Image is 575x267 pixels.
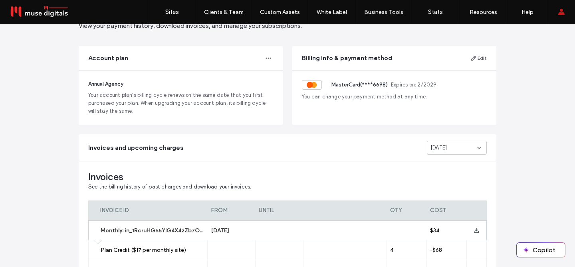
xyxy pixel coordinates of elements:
span: Billing info & payment method [302,54,392,63]
span: FROM [211,207,228,214]
label: Clients & Team [204,9,244,16]
span: You can change your payment method at any time. [302,93,487,101]
span: UNTIL [259,207,274,214]
span: Account plan [88,54,128,63]
span: See the billing history of past charges and download your invoices. [88,184,251,190]
label: Sites [165,8,179,16]
span: View your payment history, download invoices, and manage your subscriptions. [79,22,302,29]
span: Invoices [88,171,487,183]
span: Help [18,6,35,13]
span: Plan Credit ($17 per monthly site) [101,247,186,253]
span: COST [430,207,446,214]
span: Expires on: 2 / 2029 [391,81,437,89]
label: White Label [317,9,347,16]
span: -$68 [430,247,442,253]
label: Help [521,9,533,16]
span: $34 [430,227,440,234]
label: Custom Assets [260,9,300,16]
span: Invoices and upcoming charges [88,143,184,152]
span: MasterCard (**** 6698 ) [331,81,388,89]
button: Edit [470,53,487,63]
span: QTY [390,207,402,214]
label: Resources [470,9,497,16]
button: Copilot [517,243,565,257]
span: [DATE] [211,227,229,234]
span: 4 [390,247,394,253]
span: INVOICE ID [100,207,129,214]
label: Business Tools [364,9,403,16]
span: Annual Agency [88,81,123,87]
span: Monthly: in_1RcruHG55YlG4X4zZb7OdgJR [101,227,214,234]
span: [DATE] [430,144,447,152]
label: Stats [428,8,443,16]
span: Your account plan's billing cycle renews on the same date that you first purchased your plan. Whe... [88,91,273,115]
